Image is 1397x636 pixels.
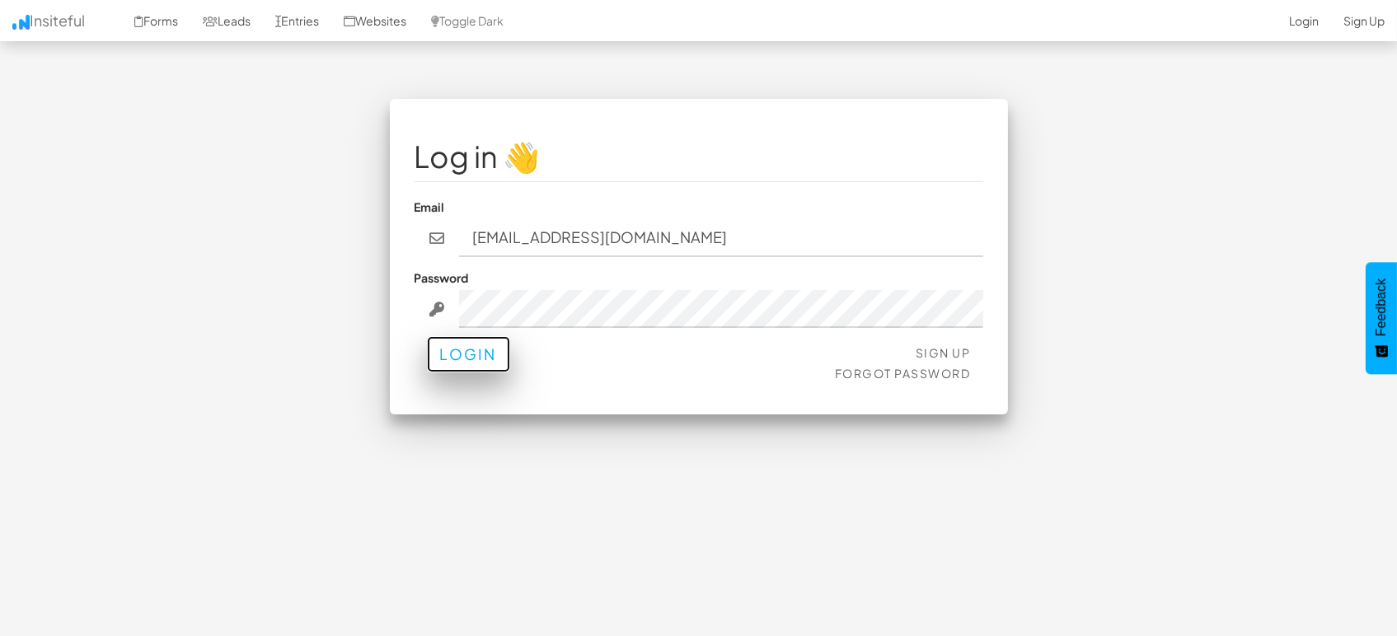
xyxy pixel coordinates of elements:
h1: Log in 👋 [415,140,983,173]
label: Email [415,199,445,215]
a: Sign Up [916,345,971,360]
span: Feedback [1374,278,1389,336]
input: john@doe.com [459,219,983,257]
img: icon.png [12,15,30,30]
label: Password [415,269,469,286]
a: Forgot Password [835,366,971,381]
button: Login [427,336,510,372]
button: Feedback - Show survey [1366,262,1397,374]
